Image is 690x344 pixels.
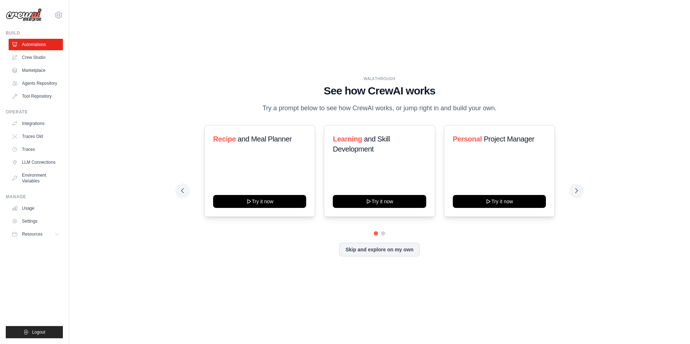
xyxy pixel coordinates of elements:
span: Personal [453,135,482,143]
a: Agents Repository [9,78,63,89]
div: Manage [6,194,63,200]
div: WALKTHROUGH [181,76,578,82]
span: Project Manager [484,135,534,143]
div: Build [6,30,63,36]
a: Integrations [9,118,63,129]
button: Logout [6,326,63,338]
span: and Meal Planner [238,135,291,143]
button: Try it now [213,195,306,208]
a: Traces Old [9,131,63,142]
a: Traces [9,144,63,155]
button: Try it now [333,195,426,208]
a: Marketplace [9,65,63,76]
a: Tool Repository [9,90,63,102]
span: Logout [32,329,45,335]
button: Skip and explore on my own [339,243,419,256]
span: Resources [22,231,42,237]
a: Automations [9,39,63,50]
a: Usage [9,203,63,214]
p: Try a prompt below to see how CrewAI works, or jump right in and build your own. [259,103,500,113]
a: Crew Studio [9,52,63,63]
a: LLM Connections [9,157,63,168]
h1: See how CrewAI works [181,84,578,97]
button: Try it now [453,195,546,208]
a: Settings [9,215,63,227]
a: Environment Variables [9,169,63,187]
button: Resources [9,228,63,240]
span: Learning [333,135,362,143]
img: Logo [6,8,42,22]
span: Recipe [213,135,236,143]
div: Operate [6,109,63,115]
